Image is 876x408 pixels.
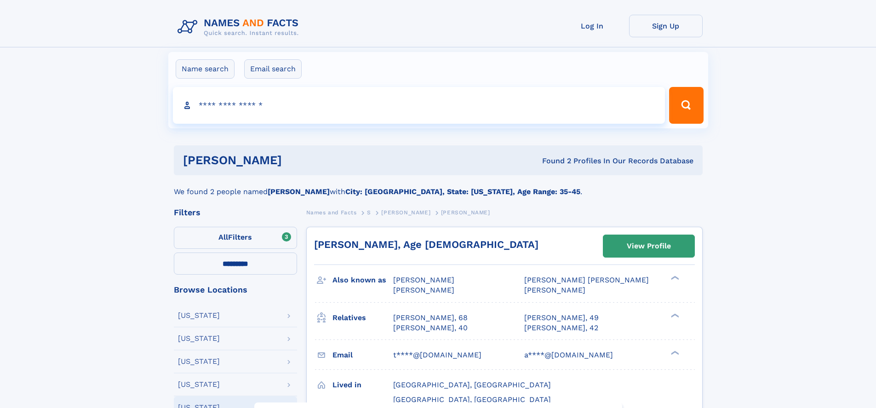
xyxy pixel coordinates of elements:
[174,175,703,197] div: We found 2 people named with .
[393,380,551,389] span: [GEOGRAPHIC_DATA], [GEOGRAPHIC_DATA]
[218,233,228,241] span: All
[178,335,220,342] div: [US_STATE]
[332,272,393,288] h3: Also known as
[178,358,220,365] div: [US_STATE]
[524,286,585,294] span: [PERSON_NAME]
[367,207,371,218] a: S
[314,239,538,250] a: [PERSON_NAME], Age [DEMOGRAPHIC_DATA]
[393,276,454,284] span: [PERSON_NAME]
[178,312,220,319] div: [US_STATE]
[669,350,680,356] div: ❯
[173,87,665,124] input: search input
[524,276,649,284] span: [PERSON_NAME] [PERSON_NAME]
[183,155,412,166] h1: [PERSON_NAME]
[603,235,694,257] a: View Profile
[381,207,430,218] a: [PERSON_NAME]
[629,15,703,37] a: Sign Up
[393,313,468,323] a: [PERSON_NAME], 68
[306,207,357,218] a: Names and Facts
[174,208,297,217] div: Filters
[332,377,393,393] h3: Lived in
[441,209,490,216] span: [PERSON_NAME]
[412,156,693,166] div: Found 2 Profiles In Our Records Database
[244,59,302,79] label: Email search
[524,313,599,323] a: [PERSON_NAME], 49
[669,87,703,124] button: Search Button
[176,59,235,79] label: Name search
[268,187,330,196] b: [PERSON_NAME]
[367,209,371,216] span: S
[345,187,580,196] b: City: [GEOGRAPHIC_DATA], State: [US_STATE], Age Range: 35-45
[669,312,680,318] div: ❯
[174,227,297,249] label: Filters
[393,286,454,294] span: [PERSON_NAME]
[174,15,306,40] img: Logo Names and Facts
[555,15,629,37] a: Log In
[627,236,671,257] div: View Profile
[178,381,220,388] div: [US_STATE]
[393,395,551,404] span: [GEOGRAPHIC_DATA], [GEOGRAPHIC_DATA]
[381,209,430,216] span: [PERSON_NAME]
[332,347,393,363] h3: Email
[332,310,393,326] h3: Relatives
[669,275,680,281] div: ❯
[524,323,598,333] a: [PERSON_NAME], 42
[174,286,297,294] div: Browse Locations
[393,323,468,333] a: [PERSON_NAME], 40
